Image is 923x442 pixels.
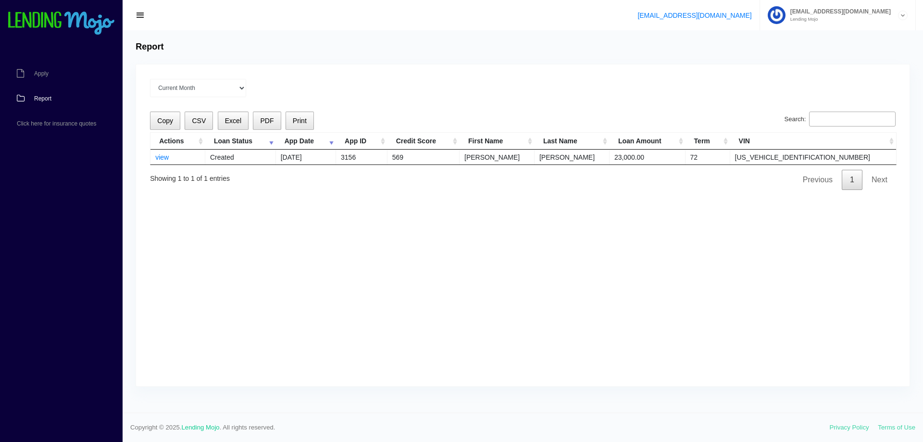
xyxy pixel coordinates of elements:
td: [US_VEHICLE_IDENTIFICATION_NUMBER] [730,150,896,164]
td: [DATE] [276,150,336,164]
td: 23,000.00 [610,150,686,164]
span: Copyright © 2025. . All rights reserved. [130,423,830,432]
td: Created [205,150,276,164]
a: Terms of Use [878,424,915,431]
td: [PERSON_NAME] [535,150,610,164]
th: App Date: activate to sort column ascending [276,133,336,150]
span: PDF [260,117,274,125]
button: CSV [185,112,213,130]
td: 569 [387,150,460,164]
button: Print [286,112,314,130]
a: Previous [795,170,841,190]
input: Search: [809,112,896,127]
button: Copy [150,112,180,130]
td: 72 [686,150,730,164]
td: [PERSON_NAME] [460,150,535,164]
a: 1 [842,170,862,190]
div: Showing 1 to 1 of 1 entries [150,168,230,184]
a: view [155,153,169,161]
th: VIN: activate to sort column ascending [730,133,896,150]
img: logo-small.png [7,12,115,36]
a: Lending Mojo [182,424,220,431]
span: Report [34,96,51,101]
span: Copy [157,117,173,125]
th: Loan Status: activate to sort column ascending [205,133,276,150]
span: Excel [225,117,241,125]
th: Term: activate to sort column ascending [686,133,730,150]
a: [EMAIL_ADDRESS][DOMAIN_NAME] [637,12,751,19]
small: Lending Mojo [786,17,891,22]
span: CSV [192,117,206,125]
th: First Name: activate to sort column ascending [460,133,535,150]
button: PDF [253,112,281,130]
th: Actions: activate to sort column ascending [150,133,205,150]
a: Next [863,170,896,190]
button: Excel [218,112,249,130]
th: Last Name: activate to sort column ascending [535,133,610,150]
th: Credit Score: activate to sort column ascending [387,133,460,150]
a: Privacy Policy [830,424,869,431]
h4: Report [136,42,163,52]
th: App ID: activate to sort column ascending [336,133,387,150]
th: Loan Amount: activate to sort column ascending [610,133,686,150]
span: Print [293,117,307,125]
span: [EMAIL_ADDRESS][DOMAIN_NAME] [786,9,891,14]
td: 3156 [336,150,387,164]
span: Apply [34,71,49,76]
span: Click here for insurance quotes [17,121,96,126]
label: Search: [785,112,896,127]
img: Profile image [768,6,786,24]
